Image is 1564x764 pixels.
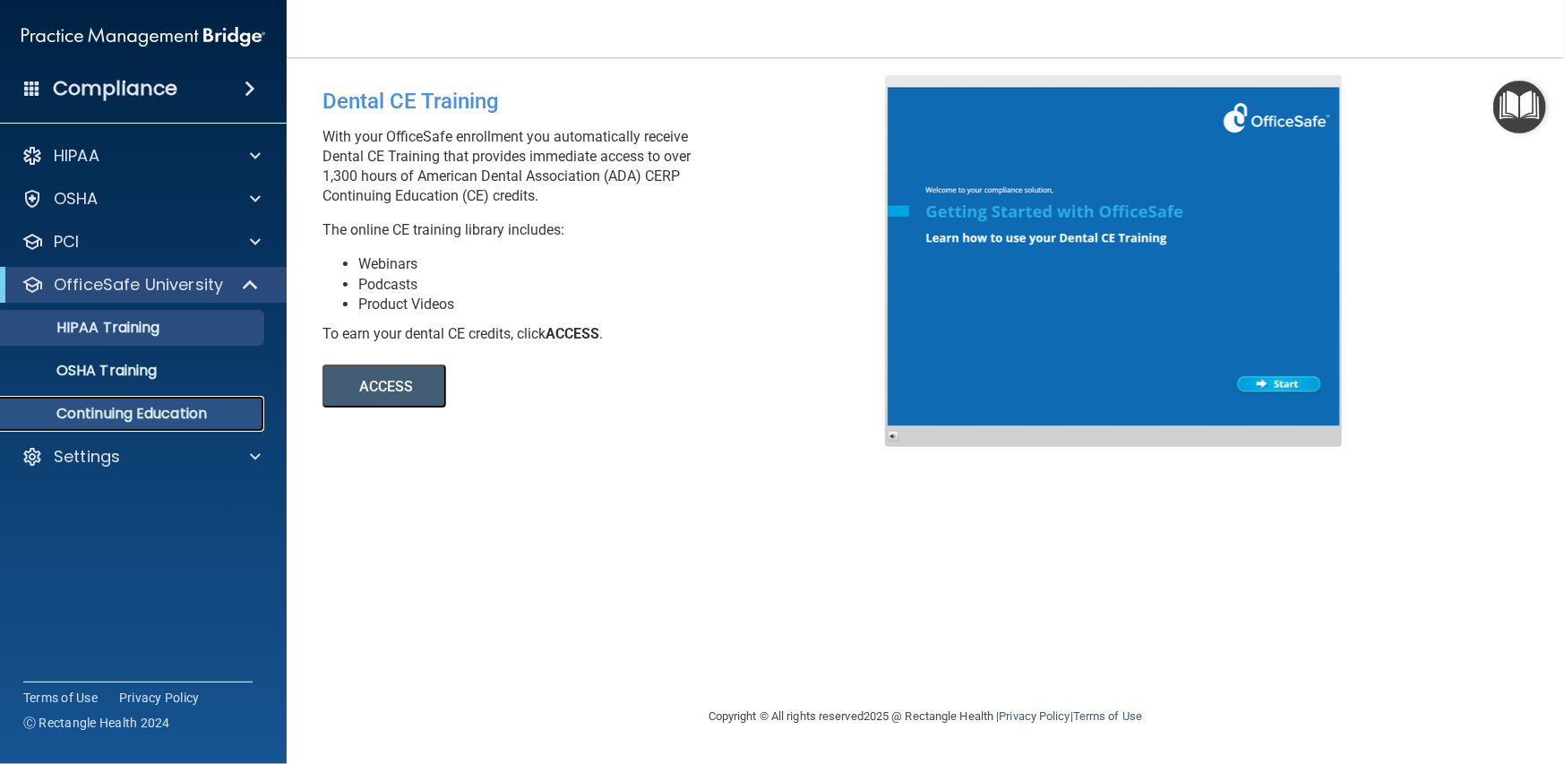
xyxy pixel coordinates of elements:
[53,76,177,101] h4: Compliance
[12,362,157,380] p: OSHA Training
[21,19,265,55] img: PMB logo
[598,688,1252,745] div: Copyright © All rights reserved 2025 @ Rectangle Health | |
[23,689,98,707] a: Terms of Use
[54,188,99,210] p: OSHA
[54,231,79,253] p: PCI
[999,709,1070,723] a: Privacy Policy
[322,127,898,206] p: With your OfficeSafe enrollment you automatically receive Dental CE Training that provides immedi...
[322,324,898,344] div: To earn your dental CE credits, click .
[23,714,170,732] span: Ⓒ Rectangle Health 2024
[119,689,200,707] a: Privacy Policy
[322,365,446,408] button: ACCESS
[21,188,261,210] a: OSHA
[1254,637,1543,708] iframe: Drift Widget Chat Controller
[322,75,898,127] div: Dental CE Training
[21,145,261,167] a: HIPAA
[12,319,159,337] p: HIPAA Training
[322,220,898,240] p: The online CE training library includes:
[54,274,223,296] p: OfficeSafe University
[358,254,898,274] li: Webinars
[358,275,898,295] li: Podcasts
[12,405,256,423] p: Continuing Education
[358,295,898,314] li: Product Videos
[322,381,812,394] a: ACCESS
[21,274,260,296] a: OfficeSafe University
[1493,81,1546,133] button: Open Resource Center
[546,325,599,342] b: ACCESS
[21,231,261,253] a: PCI
[1073,709,1142,723] a: Terms of Use
[54,145,99,167] p: HIPAA
[21,446,261,468] a: Settings
[54,446,120,468] p: Settings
